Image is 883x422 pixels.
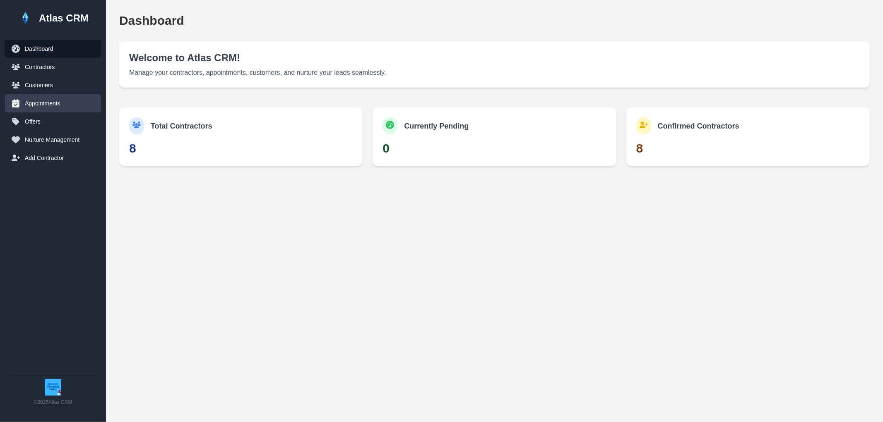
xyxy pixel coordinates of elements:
[658,120,739,132] h3: Confirmed Contractors
[5,76,101,94] button: Customers
[5,131,101,149] button: Nurture Management
[129,51,860,64] h2: Welcome to Atlas CRM!
[45,379,61,396] img: ACT Logo
[404,120,469,132] h3: Currently Pending
[119,13,870,28] h2: Dashboard
[151,120,212,132] h3: Total Contractors
[17,10,34,26] img: Atlas Logo
[5,112,101,131] button: Offers
[636,141,860,156] p: 8
[129,141,353,156] p: 8
[383,141,606,156] p: 0
[39,12,89,25] h1: Atlas CRM
[5,94,101,112] button: Appointments
[5,58,101,76] button: Contractors
[129,68,860,78] p: Manage your contractors, appointments, customers, and nurture your leads seamlessly.
[34,399,72,405] p: © 2025 Atlas CRM
[5,40,101,58] button: Dashboard
[5,149,101,167] button: Add Contractor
